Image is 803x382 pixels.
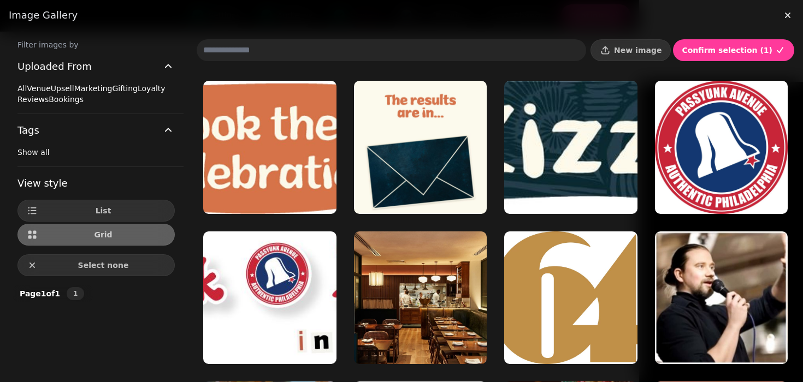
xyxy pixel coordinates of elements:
[614,46,662,54] span: New image
[504,81,637,214] img: imgi_1_Download.png
[71,290,80,297] span: 1
[655,81,788,214] img: imgi_3_pa-logo.svg
[354,81,487,214] img: ZIZZI.gif
[41,207,166,214] span: List
[41,231,166,238] span: Grid
[67,287,84,300] nav: Pagination
[112,84,138,93] span: Gifting
[682,46,772,54] span: Confirm selection ( 1 )
[17,84,27,93] span: All
[17,147,175,166] div: Tags
[17,95,49,104] span: Reviews
[9,39,184,50] label: Filter images by
[74,84,113,93] span: Marketing
[41,261,166,269] span: Select none
[27,84,50,93] span: Venue
[17,114,175,147] button: Tags
[49,95,84,104] span: Bookings
[67,287,84,300] button: 1
[51,84,74,93] span: Upsell
[17,176,175,191] h3: View style
[17,83,175,114] div: Uploaded From
[504,231,637,365] img: imgi_16_64_logo_header-scaled.webp
[138,84,166,93] span: Loyalty
[17,50,175,83] button: Uploaded From
[203,231,336,365] img: download (1).svg
[17,148,50,157] span: Show all
[17,224,175,246] button: Grid
[17,254,175,276] button: Select none
[17,200,175,222] button: List
[15,288,64,299] p: Page 1 of 1
[354,231,487,365] img: imgi_4_230728_64Goodge_Interiors_66-Large.jpg
[203,81,336,214] img: imgi_4_Download.png
[673,39,794,61] button: Confirm selection (1)
[9,9,794,22] h3: Image gallery
[655,231,788,365] img: imgi_3_lLqNEETfQQrPFgtY6eQOBAjOnaUEOHlEW9KLG9qf.png
[591,39,671,61] button: New image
